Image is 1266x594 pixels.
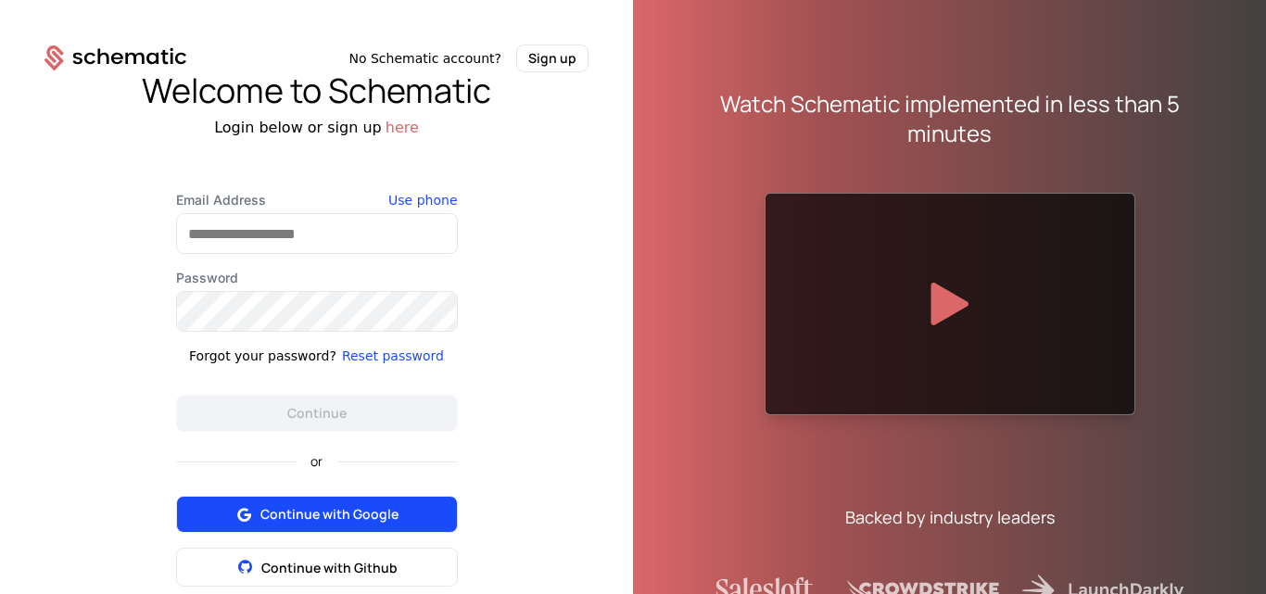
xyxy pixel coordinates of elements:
button: Continue with Google [176,496,458,533]
span: Continue with Github [261,559,398,576]
button: Continue [176,395,458,432]
button: Reset password [342,347,444,365]
button: Continue with Github [176,548,458,587]
label: Password [176,269,458,287]
span: or [296,455,337,468]
span: Continue with Google [260,505,399,524]
button: here [386,117,419,139]
div: Watch Schematic implemented in less than 5 minutes [677,89,1222,148]
span: No Schematic account? [348,49,501,68]
button: Sign up [516,44,589,72]
button: Use phone [388,191,457,209]
label: Email Address [176,191,458,209]
div: Forgot your password? [189,347,336,365]
div: Backed by industry leaders [845,504,1055,530]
